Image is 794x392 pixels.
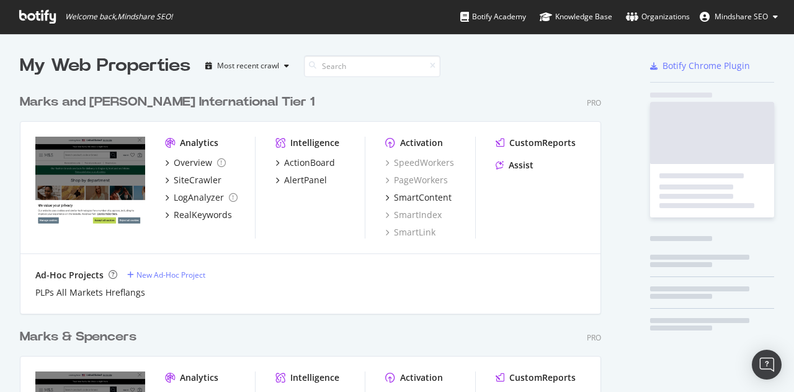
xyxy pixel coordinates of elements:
[35,269,104,281] div: Ad-Hoc Projects
[385,209,442,221] a: SmartIndex
[290,371,339,384] div: Intelligence
[20,93,314,111] div: Marks and [PERSON_NAME] International Tier 1
[496,137,576,149] a: CustomReports
[394,191,452,204] div: SmartContent
[180,371,218,384] div: Analytics
[275,157,335,169] a: ActionBoard
[752,350,782,380] div: Open Intercom Messenger
[20,328,136,346] div: Marks & Spencers
[626,11,690,23] div: Organizations
[509,137,576,149] div: CustomReports
[496,371,576,384] a: CustomReports
[136,270,205,280] div: New Ad-Hoc Project
[509,371,576,384] div: CustomReports
[496,159,533,171] a: Assist
[540,11,612,23] div: Knowledge Base
[587,98,601,108] div: Pro
[715,11,768,22] span: Mindshare SEO
[460,11,526,23] div: Botify Academy
[290,137,339,149] div: Intelligence
[275,174,327,186] a: AlertPanel
[284,157,335,169] div: ActionBoard
[20,328,141,346] a: Marks & Spencers
[180,137,218,149] div: Analytics
[174,209,232,221] div: RealKeywords
[662,60,750,72] div: Botify Chrome Plugin
[174,157,212,169] div: Overview
[385,157,454,169] a: SpeedWorkers
[165,209,232,221] a: RealKeywords
[650,60,750,72] a: Botify Chrome Plugin
[400,137,443,149] div: Activation
[174,174,221,186] div: SiteCrawler
[174,191,224,204] div: LogAnalyzer
[217,62,279,70] div: Most recent crawl
[509,159,533,171] div: Assist
[284,174,327,186] div: AlertPanel
[200,56,294,76] button: Most recent crawl
[35,137,145,225] img: www.marksandspencer.com
[20,53,190,78] div: My Web Properties
[65,12,172,22] span: Welcome back, Mindshare SEO !
[35,286,145,299] a: PLPs All Markets Hreflangs
[385,174,448,186] a: PageWorkers
[587,332,601,343] div: Pro
[165,174,221,186] a: SiteCrawler
[690,7,788,27] button: Mindshare SEO
[165,191,238,204] a: LogAnalyzer
[385,191,452,204] a: SmartContent
[127,270,205,280] a: New Ad-Hoc Project
[385,226,435,239] a: SmartLink
[20,93,319,111] a: Marks and [PERSON_NAME] International Tier 1
[304,55,440,77] input: Search
[400,371,443,384] div: Activation
[165,157,226,169] a: Overview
